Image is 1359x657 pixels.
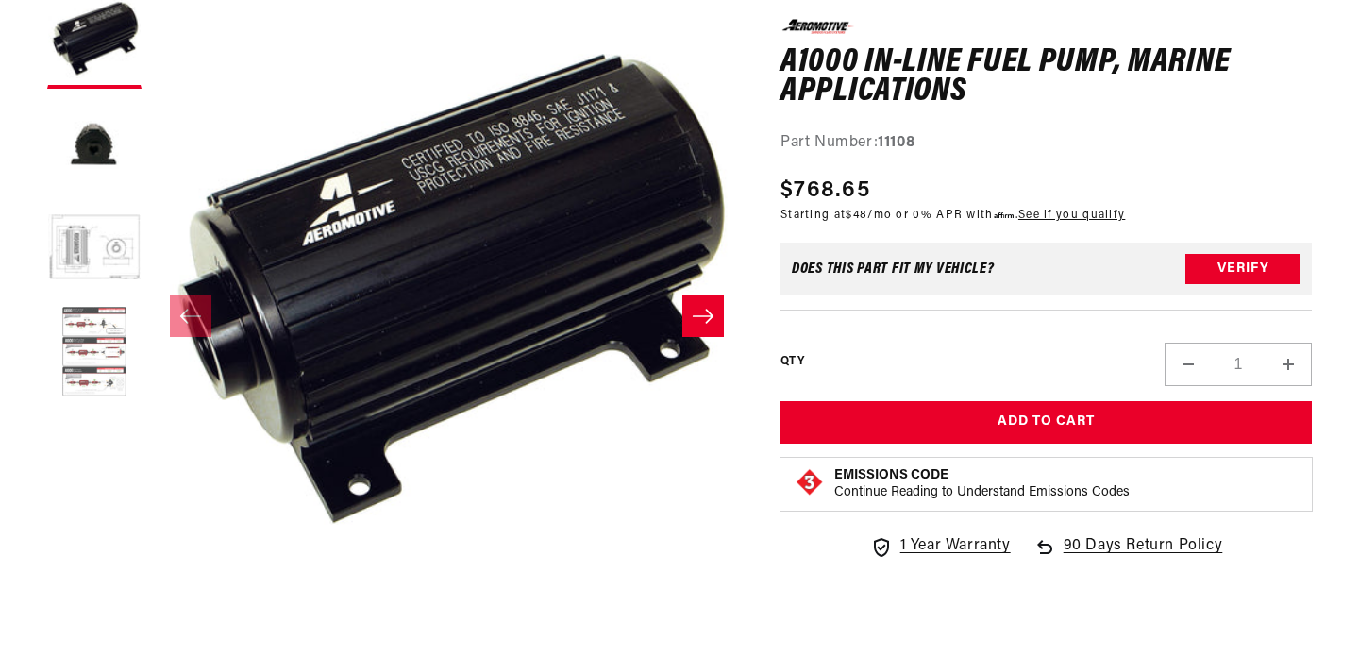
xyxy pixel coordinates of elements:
span: $48 [846,210,867,221]
button: Slide right [682,295,724,337]
p: Starting at /mo or 0% APR with . [780,208,1125,224]
span: 1 Year Warranty [900,534,1011,559]
button: Add to Cart [780,401,1312,444]
button: Load image 4 in gallery view [47,306,142,400]
strong: 11108 [878,134,914,149]
h1: A1000 In-Line Fuel Pump, Marine Applications [780,47,1312,107]
span: $768.65 [780,174,870,208]
img: Emissions code [795,467,825,497]
button: Slide left [170,295,211,337]
a: See if you qualify - Learn more about Affirm Financing (opens in modal) [1018,210,1125,221]
strong: Emissions Code [834,468,948,482]
span: Affirm [994,210,1015,219]
button: Verify [1185,254,1300,284]
p: Continue Reading to Understand Emissions Codes [834,484,1130,501]
button: Load image 3 in gallery view [47,202,142,296]
div: Does This part fit My vehicle? [792,261,995,277]
button: Load image 2 in gallery view [47,98,142,193]
button: Emissions CodeContinue Reading to Understand Emissions Codes [834,467,1130,501]
div: Part Number: [780,130,1312,155]
a: 1 Year Warranty [870,534,1011,559]
label: QTY [780,354,804,370]
a: 90 Days Return Policy [1033,534,1223,578]
span: 90 Days Return Policy [1064,534,1223,578]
